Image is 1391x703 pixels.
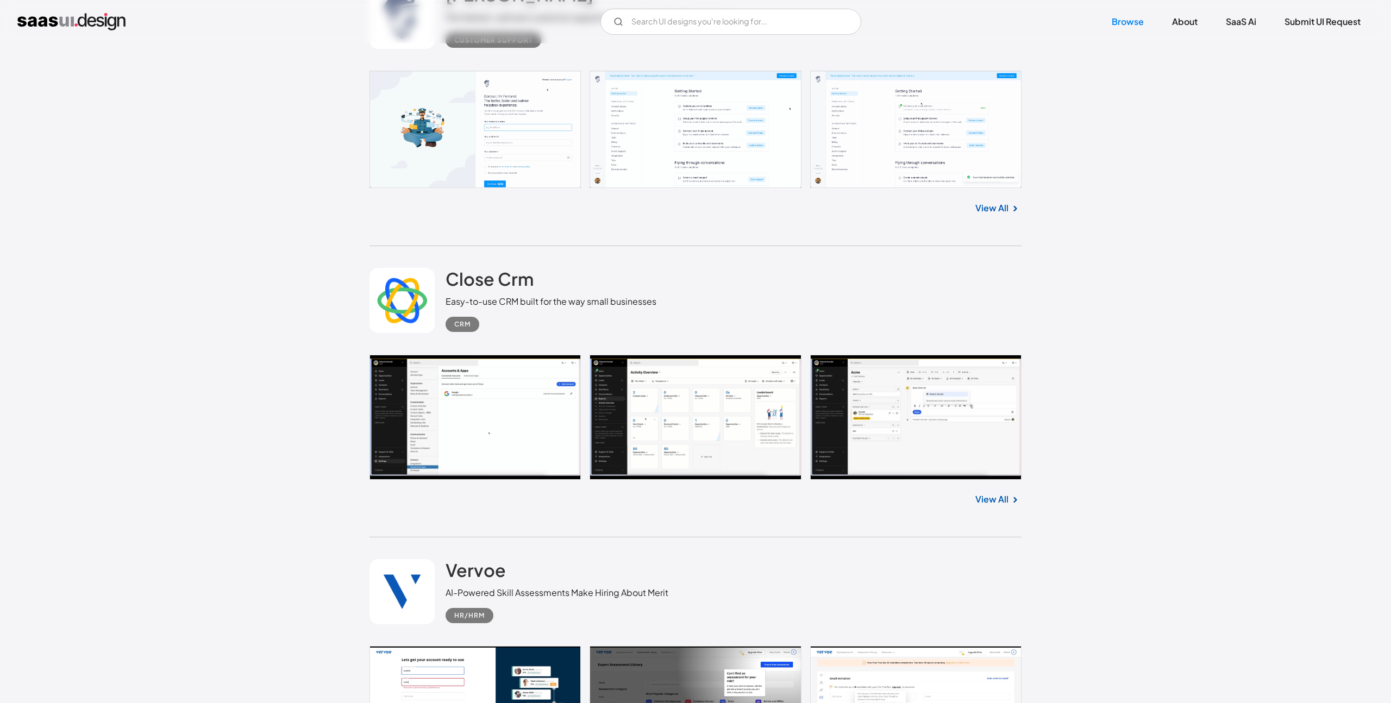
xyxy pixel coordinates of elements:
[1271,10,1374,34] a: Submit UI Request
[446,295,656,308] div: Easy-to-use CRM built for the way small businesses
[1213,10,1269,34] a: SaaS Ai
[17,13,126,30] a: home
[446,559,506,586] a: Vervoe
[446,268,534,295] a: Close Crm
[975,202,1008,215] a: View All
[975,493,1008,506] a: View All
[446,268,534,290] h2: Close Crm
[446,559,506,581] h2: Vervoe
[1099,10,1157,34] a: Browse
[600,9,861,35] form: Email Form
[600,9,861,35] input: Search UI designs you're looking for...
[446,586,668,599] div: AI-Powered Skill Assessments Make Hiring About Merit
[454,318,471,331] div: CRM
[454,609,485,622] div: HR/HRM
[1159,10,1211,34] a: About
